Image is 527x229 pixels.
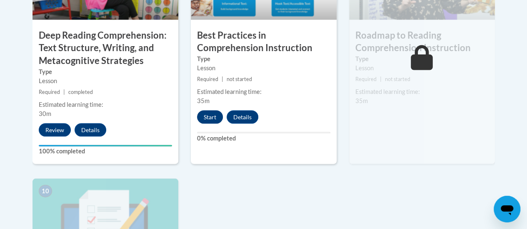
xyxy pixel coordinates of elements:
[191,29,337,55] h3: Best Practices in Comprehension Instruction
[355,87,489,96] div: Estimated learning time:
[355,76,377,82] span: Required
[227,111,258,124] button: Details
[39,185,52,197] span: 10
[39,145,172,147] div: Your progress
[380,76,382,82] span: |
[32,29,178,67] h3: Deep Reading Comprehension: Text Structure, Writing, and Metacognitive Strategies
[197,54,330,64] label: Type
[197,134,330,143] label: 0% completed
[355,64,489,73] div: Lesson
[227,76,252,82] span: not started
[197,76,218,82] span: Required
[39,147,172,156] label: 100% completed
[494,196,520,222] iframe: Button to launch messaging window
[39,67,172,76] label: Type
[39,100,172,109] div: Estimated learning time:
[68,89,93,95] span: completed
[355,54,489,64] label: Type
[355,97,368,104] span: 35m
[197,87,330,96] div: Estimated learning time:
[39,110,51,117] span: 30m
[63,89,65,95] span: |
[385,76,410,82] span: not started
[75,123,106,137] button: Details
[197,97,210,104] span: 35m
[197,111,223,124] button: Start
[222,76,223,82] span: |
[349,29,495,55] h3: Roadmap to Reading Comprehension Instruction
[39,123,71,137] button: Review
[197,64,330,73] div: Lesson
[39,89,60,95] span: Required
[39,76,172,86] div: Lesson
